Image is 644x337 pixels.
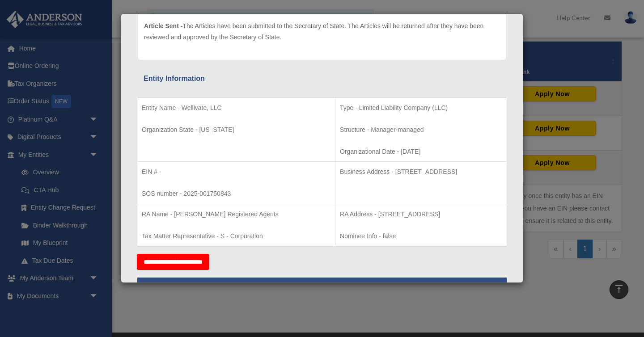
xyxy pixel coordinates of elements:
div: Entity Information [144,72,500,85]
p: RA Address - [STREET_ADDRESS] [340,209,502,220]
span: Article Sent - [144,22,182,29]
p: Tax Matter Representative - S - Corporation [142,231,330,242]
th: Tax Information [137,278,507,299]
p: EIN # - [142,166,330,177]
p: Structure - Manager-managed [340,124,502,135]
p: Type - Limited Liability Company (LLC) [340,102,502,114]
p: Organizational Date - [DATE] [340,146,502,157]
p: Organization State - [US_STATE] [142,124,330,135]
p: Entity Name - Wellivate, LLC [142,102,330,114]
p: The Articles have been submitted to the Secretary of State. The Articles will be returned after t... [144,21,500,42]
p: Business Address - [STREET_ADDRESS] [340,166,502,177]
p: Nominee Info - false [340,231,502,242]
p: RA Name - [PERSON_NAME] Registered Agents [142,209,330,220]
p: SOS number - 2025-001750843 [142,188,330,199]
